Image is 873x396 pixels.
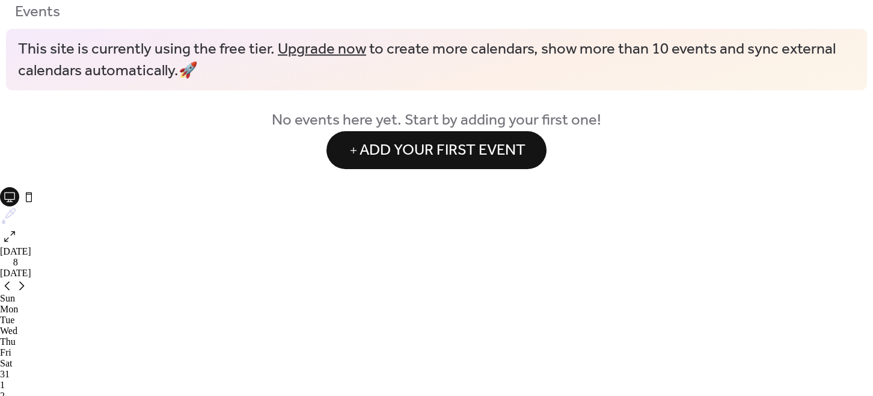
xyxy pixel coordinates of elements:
span: This site is currently using the free tier. to create more calendars, show more than 10 events an... [18,39,855,82]
span: Add Your First Event [360,140,525,162]
button: Add Your First Event [326,131,547,169]
a: Upgrade now [278,35,366,64]
span: No events here yet. Start by adding your first one! [15,110,858,132]
a: Add Your First Event [15,131,858,169]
